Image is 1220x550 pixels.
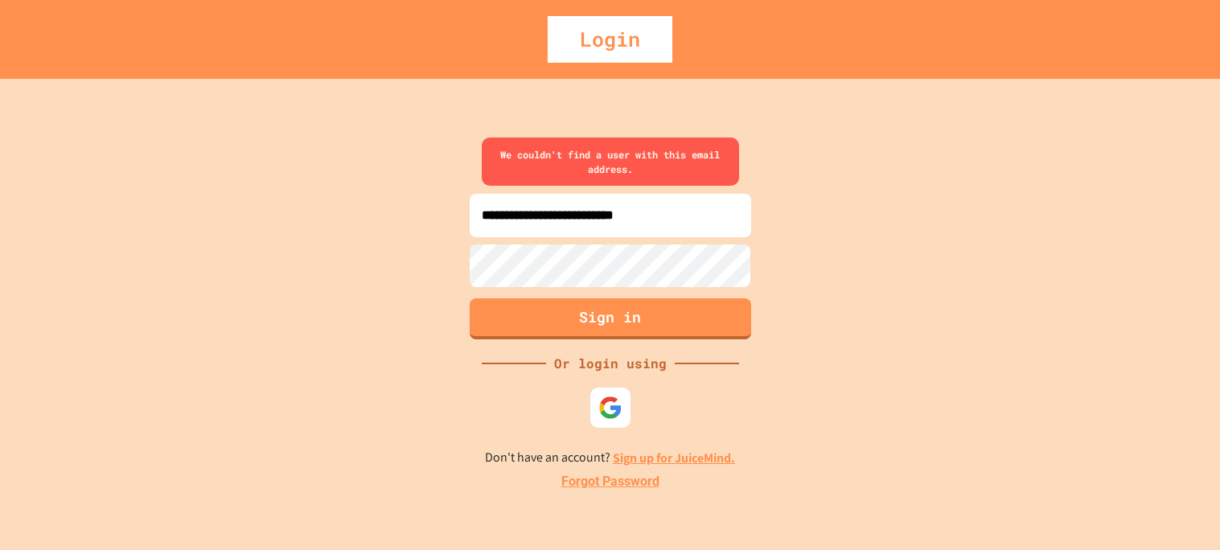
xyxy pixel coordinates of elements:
[613,449,735,466] a: Sign up for JuiceMind.
[548,16,672,63] div: Login
[470,298,751,339] button: Sign in
[482,137,739,186] div: We couldn't find a user with this email address.
[598,396,622,420] img: google-icon.svg
[485,448,735,468] p: Don't have an account?
[546,354,675,373] div: Or login using
[561,472,659,491] a: Forgot Password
